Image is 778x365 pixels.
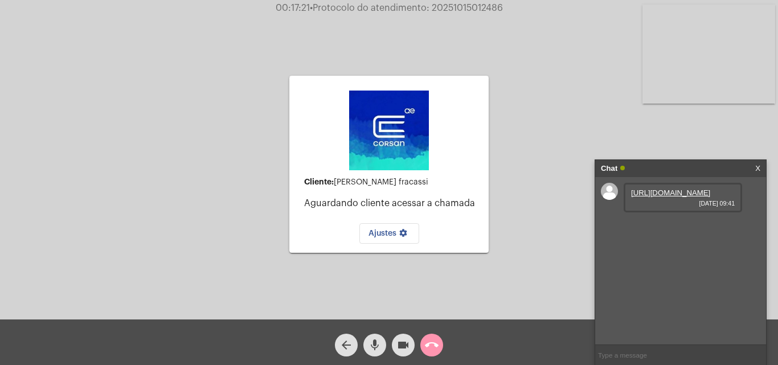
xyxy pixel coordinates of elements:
strong: Chat [601,160,617,177]
button: Ajustes [359,223,419,244]
span: • [310,3,313,13]
div: [PERSON_NAME] fracassi [304,178,480,187]
span: [DATE] 09:41 [631,200,735,207]
strong: Cliente: [304,178,334,186]
span: Online [620,166,625,170]
span: 00:17:21 [276,3,310,13]
mat-icon: call_end [425,338,439,352]
input: Type a message [595,345,766,365]
a: X [755,160,760,177]
span: Protocolo do atendimento: 20251015012486 [310,3,503,13]
mat-icon: arrow_back [339,338,353,352]
mat-icon: videocam [396,338,410,352]
a: [URL][DOMAIN_NAME] [631,188,710,197]
mat-icon: settings [396,228,410,242]
span: Ajustes [368,229,410,237]
p: Aguardando cliente acessar a chamada [304,198,480,208]
mat-icon: mic [368,338,382,352]
img: d4669ae0-8c07-2337-4f67-34b0df7f5ae4.jpeg [349,91,429,170]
